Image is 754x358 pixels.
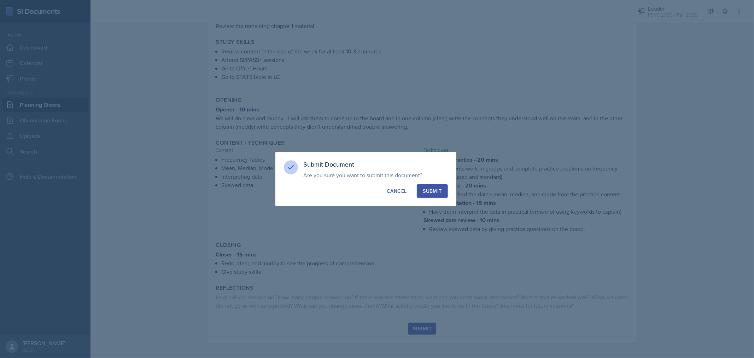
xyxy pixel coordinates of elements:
div: Cancel [387,187,407,195]
h3: Submit Document [304,160,448,169]
div: Submit [423,187,442,195]
p: Are you sure you want to submit this document? [304,172,448,179]
button: Submit [417,184,448,198]
button: Cancel [381,184,413,198]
